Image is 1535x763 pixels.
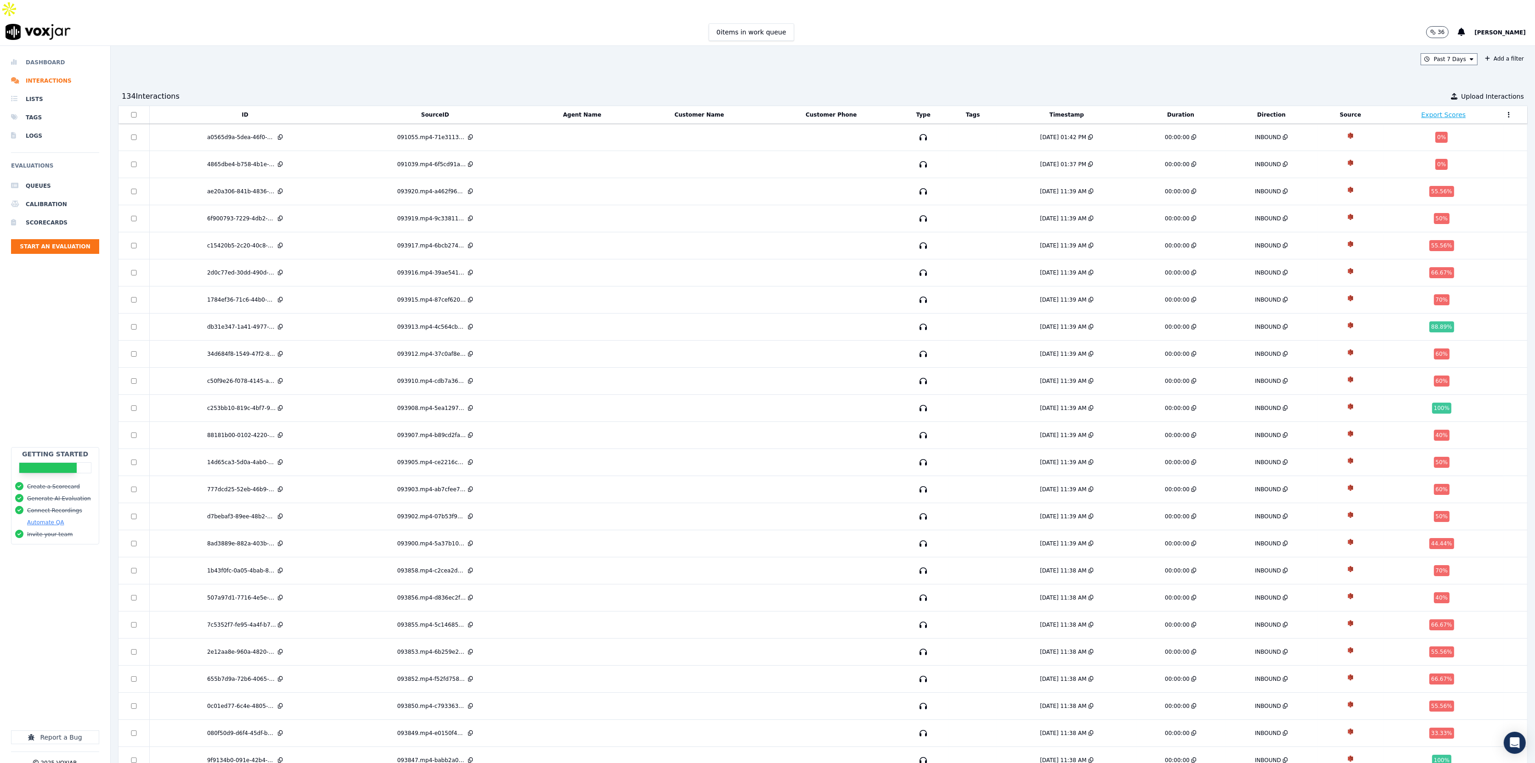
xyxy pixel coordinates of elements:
[1255,702,1281,710] div: INBOUND
[207,621,276,628] div: 7c5352f7-fe95-4a4f-b7ef-328c51d862aa
[397,161,466,168] div: 091039.mp4-6f5cd91a3c38.json
[1040,729,1086,737] div: [DATE] 11:38 AM
[397,540,466,547] div: 093900.mp4-5a37b1062f7e.json
[1343,209,1359,225] img: S3_icon
[1165,323,1190,331] div: 00:00:00
[1343,480,1359,496] img: S3_icon
[1343,642,1359,658] img: S3_icon
[1434,484,1450,495] div: 60 %
[11,72,99,90] a: Interactions
[1255,540,1281,547] div: INBOUND
[1040,404,1086,412] div: [DATE] 11:39 AM
[397,567,466,574] div: 093858.mp4-c2cea2d8d55d.json
[11,108,99,127] a: Tags
[397,594,466,601] div: 093856.mp4-d836ec2f21e2.json
[1255,459,1281,466] div: INBOUND
[1255,188,1281,195] div: INBOUND
[1040,702,1086,710] div: [DATE] 11:38 AM
[1429,186,1454,197] div: 55.56 %
[1165,296,1190,303] div: 00:00:00
[397,242,466,249] div: 093917.mp4-6bcb27434092.json
[1435,132,1448,143] div: 0 %
[1426,26,1458,38] button: 36
[966,111,980,118] button: Tags
[1255,242,1281,249] div: INBOUND
[1165,377,1190,385] div: 00:00:00
[1343,588,1359,604] img: S3_icon
[11,160,99,177] h6: Evaluations
[675,111,724,118] button: Customer Name
[207,215,276,222] div: 6f900793-7229-4db2-8360-491ce06a7d6e
[207,567,276,574] div: 1b43f0fc-0a05-4bab-80f8-f93977e22d04
[1434,457,1450,468] div: 50 %
[1343,182,1359,198] img: S3_icon
[806,111,857,118] button: Customer Phone
[397,404,466,412] div: 093908.mp4-5ea1297a4d3c.json
[1343,724,1359,740] img: S3_icon
[397,702,466,710] div: 093850.mp4-c793363066c1.json
[1343,696,1359,713] img: S3_icon
[1474,29,1526,36] span: [PERSON_NAME]
[207,404,276,412] div: c253bb10-819c-4bf7-9ec4-6312af888215
[207,323,276,331] div: db31e347-1a41-4977-b89a-955d2b020445
[1343,344,1359,360] img: S3_icon
[11,53,99,72] a: Dashboard
[1429,701,1454,712] div: 55.56 %
[1255,648,1281,656] div: INBOUND
[1429,538,1454,549] div: 44.44 %
[22,449,88,459] h2: Getting Started
[207,432,276,439] div: 88181b00-0102-4220-ad1f-00d8030ebf9b
[397,377,466,385] div: 093910.mp4-cdb7a366d5dd.json
[1255,377,1281,385] div: INBOUND
[207,729,276,737] div: 080f50d9-d6f4-45df-b577-dfd7475581ad
[1343,426,1359,442] img: S3_icon
[1255,594,1281,601] div: INBOUND
[207,648,276,656] div: 2e12aa8e-960a-4820-8199-ff6bcbbbfc58
[1426,26,1449,38] button: 36
[1340,111,1361,118] button: Source
[11,90,99,108] a: Lists
[1255,323,1281,331] div: INBOUND
[1165,269,1190,276] div: 00:00:00
[1165,432,1190,439] div: 00:00:00
[1050,111,1084,118] button: Timestamp
[1343,290,1359,306] img: S3_icon
[1040,486,1086,493] div: [DATE] 11:39 AM
[6,24,71,40] img: voxjar logo
[1165,188,1190,195] div: 00:00:00
[1165,567,1190,574] div: 00:00:00
[1343,155,1359,171] img: S3_icon
[1434,213,1450,224] div: 50 %
[11,177,99,195] li: Queues
[1165,134,1190,141] div: 00:00:00
[1435,159,1448,170] div: 0 %
[563,111,601,118] button: Agent Name
[397,729,466,737] div: 093849.mp4-e0150f40d7f2.json
[207,513,276,520] div: d7bebaf3-89ee-48b2-9d6d-fee09b1a2245
[1040,377,1086,385] div: [DATE] 11:39 AM
[1432,403,1451,414] div: 100 %
[207,350,276,358] div: 34d684f8-1549-47f2-8e64-b14fa5e63e8e
[1165,594,1190,601] div: 00:00:00
[1343,236,1359,252] img: S3_icon
[1040,567,1086,574] div: [DATE] 11:38 AM
[1343,561,1359,577] img: S3_icon
[1343,128,1359,144] img: S3_icon
[1429,673,1454,684] div: 66.67 %
[397,432,466,439] div: 093907.mp4-b89cd2fa70fe.json
[1255,675,1281,683] div: INBOUND
[1165,513,1190,520] div: 00:00:00
[27,519,64,526] button: Automate QA
[1040,161,1086,168] div: [DATE] 01:37 PM
[207,540,276,547] div: 8ad3889e-882a-403b-aab0-e170f2ae9ae2
[1255,404,1281,412] div: INBOUND
[207,134,276,141] div: a0565d9a-5dea-46f0-b1ab-3f1f757a3831
[397,269,466,276] div: 093916.mp4-39ae54160691.json
[397,215,466,222] div: 093919.mp4-9c3381140065.json
[207,296,276,303] div: 1784ef36-71c6-44b0-9773-13746a441de5
[1165,621,1190,628] div: 00:00:00
[1255,567,1281,574] div: INBOUND
[11,127,99,145] a: Logs
[1040,459,1086,466] div: [DATE] 11:39 AM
